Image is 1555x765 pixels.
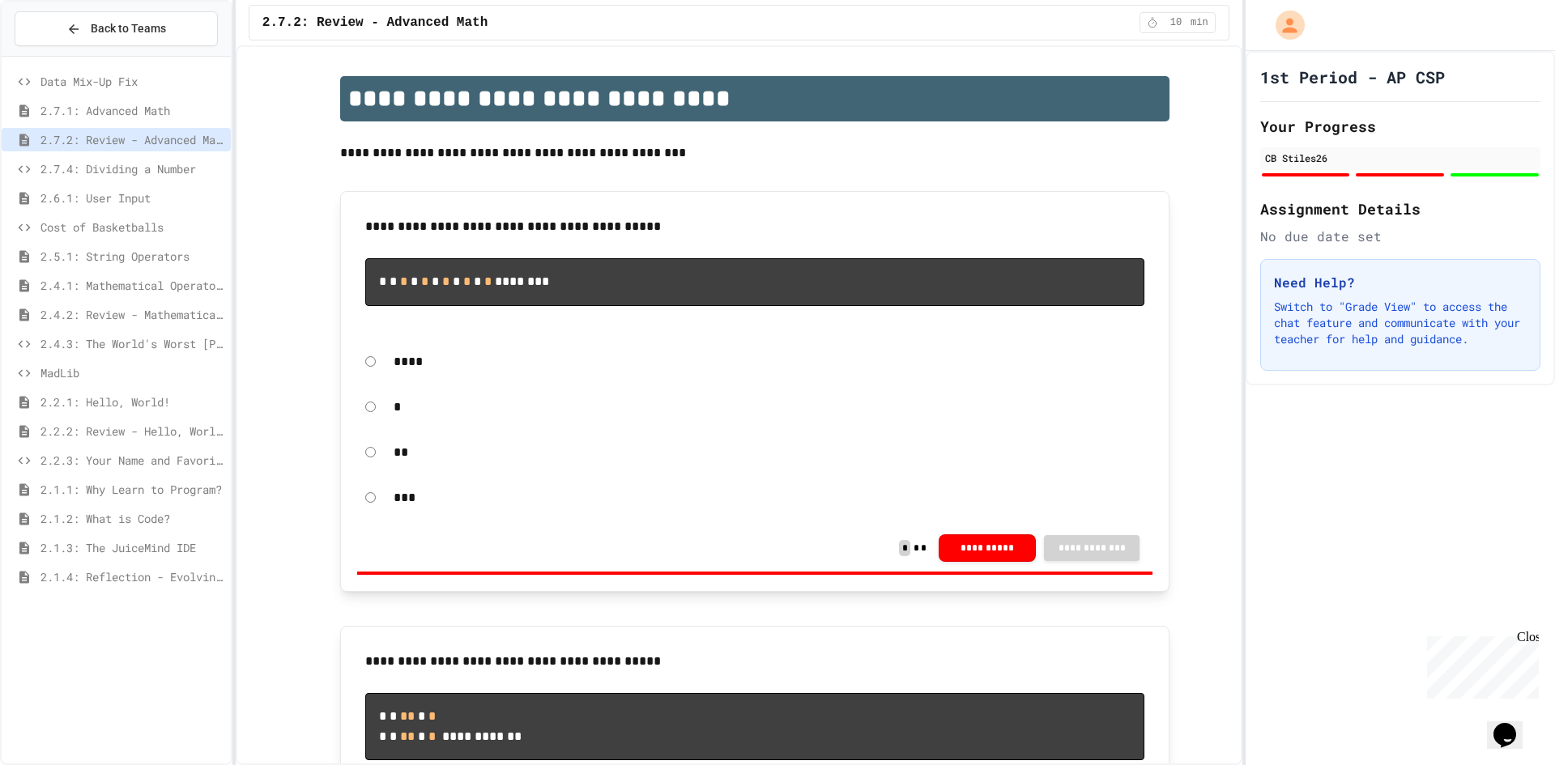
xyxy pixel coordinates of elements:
span: 2.4.1: Mathematical Operators [40,277,224,294]
span: min [1191,16,1208,29]
span: 2.4.3: The World's Worst [PERSON_NAME] Market [40,335,224,352]
span: 2.2.2: Review - Hello, World! [40,423,224,440]
p: Switch to "Grade View" to access the chat feature and communicate with your teacher for help and ... [1274,299,1527,347]
span: MadLib [40,364,224,381]
span: 2.7.1: Advanced Math [40,102,224,119]
span: 2.7.2: Review - Advanced Math [40,131,224,148]
span: 2.2.1: Hello, World! [40,393,224,410]
span: 2.4.2: Review - Mathematical Operators [40,306,224,323]
span: Data Mix-Up Fix [40,73,224,90]
h3: Need Help? [1274,273,1527,292]
span: 2.1.1: Why Learn to Program? [40,481,224,498]
span: 2.6.1: User Input [40,189,224,206]
h2: Your Progress [1260,115,1540,138]
span: 2.1.4: Reflection - Evolving Technology [40,568,224,585]
iframe: chat widget [1487,700,1539,749]
span: 2.2.3: Your Name and Favorite Movie [40,452,224,469]
div: Chat with us now!Close [6,6,112,103]
div: My Account [1259,6,1309,44]
span: 2.7.2: Review - Advanced Math [262,13,488,32]
div: No due date set [1260,227,1540,246]
span: 2.1.2: What is Code? [40,510,224,527]
h2: Assignment Details [1260,198,1540,220]
span: 2.7.4: Dividing a Number [40,160,224,177]
span: 2.1.3: The JuiceMind IDE [40,539,224,556]
div: CB Stiles26 [1265,151,1536,165]
span: Cost of Basketballs [40,219,224,236]
span: 10 [1163,16,1189,29]
span: 2.5.1: String Operators [40,248,224,265]
span: Back to Teams [91,20,166,37]
button: Back to Teams [15,11,218,46]
iframe: chat widget [1421,630,1539,699]
h1: 1st Period - AP CSP [1260,66,1445,88]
